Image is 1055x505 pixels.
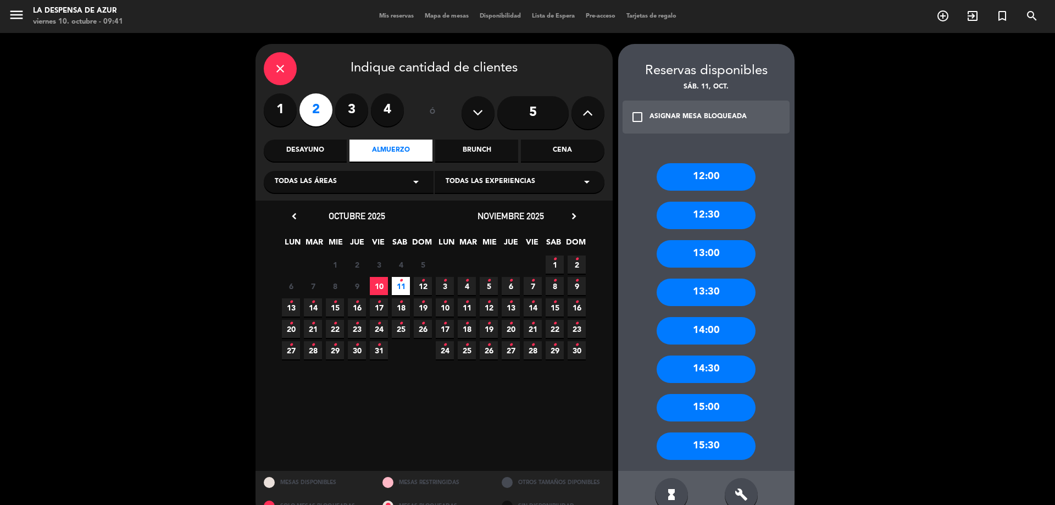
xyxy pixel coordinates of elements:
[348,256,366,274] span: 2
[370,277,388,295] span: 10
[305,236,323,254] span: MAR
[392,256,410,274] span: 4
[545,236,563,254] span: SAB
[355,293,359,311] i: •
[509,336,513,354] i: •
[553,315,557,332] i: •
[391,236,409,254] span: SAB
[377,293,381,311] i: •
[311,315,315,332] i: •
[465,272,469,290] i: •
[8,7,25,23] i: menu
[621,13,682,19] span: Tarjetas de regalo
[333,293,337,311] i: •
[435,140,518,162] div: Brunch
[348,320,366,338] span: 23
[289,315,293,332] i: •
[326,236,345,254] span: MIE
[377,336,381,354] i: •
[553,293,557,311] i: •
[288,210,300,222] i: chevron_left
[348,341,366,359] span: 30
[502,236,520,254] span: JUE
[33,16,123,27] div: viernes 10. octubre - 09:41
[493,471,613,495] div: OTROS TAMAÑOS DIPONIBLES
[996,9,1009,23] i: turned_in_not
[399,272,403,290] i: •
[657,317,756,345] div: 14:00
[304,298,322,317] span: 14
[502,320,520,338] span: 20
[371,93,404,126] label: 4
[657,240,756,268] div: 13:00
[392,277,410,295] span: 11
[487,315,491,332] i: •
[575,272,579,290] i: •
[553,251,557,268] i: •
[33,5,123,16] div: La Despensa de Azur
[487,272,491,290] i: •
[437,236,456,254] span: LUN
[399,293,403,311] i: •
[355,336,359,354] i: •
[275,176,337,187] span: Todas las áreas
[580,13,621,19] span: Pre-acceso
[311,336,315,354] i: •
[264,52,604,85] div: Indique cantidad de clientes
[465,336,469,354] i: •
[523,236,541,254] span: VIE
[299,93,332,126] label: 2
[326,341,344,359] span: 29
[370,341,388,359] span: 31
[412,236,430,254] span: DOM
[392,320,410,338] span: 25
[477,210,544,221] span: noviembre 2025
[553,336,557,354] i: •
[443,272,447,290] i: •
[436,341,454,359] span: 24
[465,315,469,332] i: •
[282,277,300,295] span: 6
[374,13,419,19] span: Mis reservas
[399,315,403,332] i: •
[458,277,476,295] span: 4
[657,163,756,191] div: 12:00
[436,298,454,317] span: 10
[421,272,425,290] i: •
[546,320,564,338] span: 22
[575,293,579,311] i: •
[480,236,498,254] span: MIE
[348,236,366,254] span: JUE
[566,236,584,254] span: DOM
[1025,9,1039,23] i: search
[524,341,542,359] span: 28
[264,93,297,126] label: 1
[502,298,520,317] span: 13
[575,336,579,354] i: •
[526,13,580,19] span: Lista de Espera
[531,272,535,290] i: •
[443,315,447,332] i: •
[936,9,949,23] i: add_circle_outline
[568,256,586,274] span: 2
[568,210,580,222] i: chevron_right
[546,298,564,317] span: 15
[531,336,535,354] i: •
[631,110,644,124] i: check_box_outline_blank
[568,277,586,295] span: 9
[355,315,359,332] i: •
[282,320,300,338] span: 20
[735,488,748,501] i: build
[282,298,300,317] span: 13
[459,236,477,254] span: MAR
[326,256,344,274] span: 1
[348,298,366,317] span: 16
[524,277,542,295] span: 7
[521,140,604,162] div: Cena
[509,293,513,311] i: •
[421,315,425,332] i: •
[414,298,432,317] span: 19
[524,298,542,317] span: 14
[421,293,425,311] i: •
[657,394,756,421] div: 15:00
